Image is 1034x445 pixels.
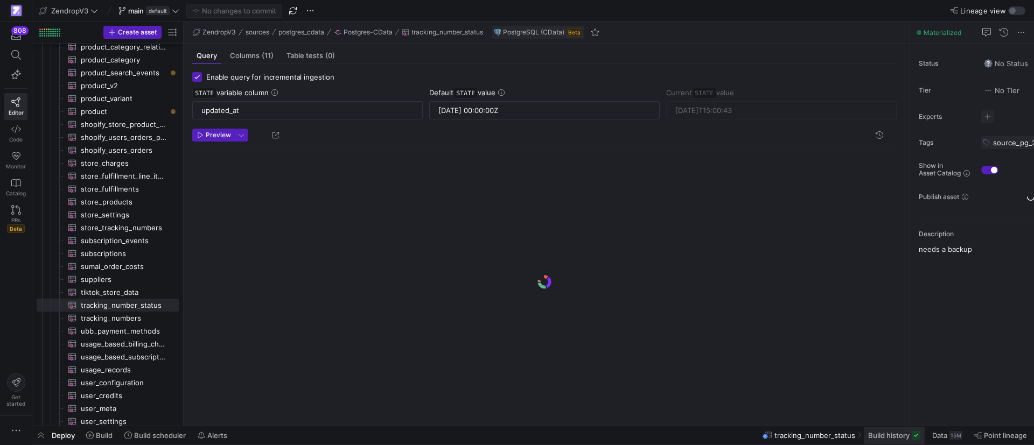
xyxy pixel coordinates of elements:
[81,131,166,144] span: shopify_users_orders_products​​​​​​​​​
[81,41,166,53] span: product_category_relations​​​​​​​​​
[4,147,27,174] a: Monitor
[37,79,179,92] div: Press SPACE to select this row.
[4,174,27,201] a: Catalog
[37,169,179,182] a: store_fulfillment_line_items​​​​​​​​​
[37,195,179,208] a: store_products​​​​​​​​​
[919,162,961,177] span: Show in Asset Catalog
[37,53,179,66] div: Press SPACE to select this row.
[37,247,179,260] div: Press SPACE to select this row.
[37,402,179,415] a: user_meta​​​​​​​​​
[37,337,179,350] div: Press SPACE to select this row.
[37,221,179,234] div: Press SPACE to select this row.
[927,426,967,444] button: Data15M
[919,87,973,94] span: Tier
[81,299,166,312] span: tracking_number_status​​​​​​​​​
[863,426,925,444] button: Build history
[37,118,179,131] a: shopify_store_product_unit_sold_data​​​​​​​​​
[411,29,483,36] span: tracking_number_status
[81,325,166,337] span: ubb_payment_methods​​​​​​​​​
[206,73,334,81] span: Enable query for incremental ingestion
[51,6,88,15] span: ZendropV3
[96,431,113,440] span: Build
[666,88,734,97] span: Current value
[37,208,179,221] div: Press SPACE to select this row.
[4,26,27,45] button: 808
[37,66,179,79] div: Press SPACE to select this row.
[81,364,166,376] span: usage_records​​​​​​​​​
[536,274,553,290] img: logo.gif
[37,118,179,131] div: Press SPACE to select this row.
[325,52,335,59] span: (0)
[984,59,1028,68] span: No Status
[81,235,166,247] span: subscription_events​​​​​​​​​
[37,4,101,18] button: ZendropV3
[37,389,179,402] a: user_credits​​​​​​​​​
[37,389,179,402] div: Press SPACE to select this row.
[193,426,232,444] button: Alerts
[453,88,478,98] span: STATE
[37,221,179,234] a: store_tracking_numbers​​​​​​​​​
[192,88,216,98] span: STATE
[103,26,162,39] button: Create asset
[37,350,179,363] a: usage_based_subscriptions​​​​​​​​​
[9,136,23,143] span: Code
[37,105,179,118] a: product​​​​​​​​​
[37,324,179,337] a: ubb_payment_methods​​​​​​​​​
[11,5,22,16] img: https://storage.googleapis.com/y42-prod-data-exchange/images/qZXOSqkTtPuVcXVzF40oUlM07HVTwZXfPK0U...
[81,351,166,363] span: usage_based_subscriptions​​​​​​​​​
[118,29,157,36] span: Create asset
[6,190,26,196] span: Catalog
[37,131,179,144] a: shopify_users_orders_products​​​​​​​​​
[919,193,959,201] span: Publish asset
[692,88,716,98] span: STATE
[134,431,186,440] span: Build scheduler
[81,209,166,221] span: store_settings​​​​​​​​​
[37,157,179,169] div: Press SPACE to select this row.
[128,6,144,15] span: main
[37,169,179,182] div: Press SPACE to select this row.
[949,431,962,440] div: 15M
[37,402,179,415] div: Press SPACE to select this row.
[37,337,179,350] a: usage_based_billing_charges​​​​​​​​​
[429,88,495,97] span: Default value
[960,6,1006,15] span: Lineage view
[197,52,217,59] span: Query
[7,224,25,233] span: Beta
[37,324,179,337] div: Press SPACE to select this row.
[81,426,117,444] button: Build
[6,394,25,407] span: Get started
[4,120,27,147] a: Code
[399,26,486,39] button: tracking_number_status
[774,431,855,440] span: tracking_number_status
[230,52,274,59] span: Columns
[81,222,166,234] span: store_tracking_numbers​​​​​​​​​
[969,426,1032,444] button: Point lineage
[81,67,166,79] span: product_search_events​​​​​​​​​
[37,40,179,53] a: product_category_relations​​​​​​​​​
[81,118,166,131] span: shopify_store_product_unit_sold_data​​​​​​​​​
[81,93,166,105] span: product_variant​​​​​​​​​
[37,234,179,247] div: Press SPACE to select this row.
[37,273,179,286] a: suppliers​​​​​​​​​
[37,363,179,376] a: usage_records​​​​​​​​​
[81,144,166,157] span: shopify_users_orders​​​​​​​​​
[206,131,231,139] span: Preview
[81,105,166,118] span: product​​​​​​​​​
[37,286,179,299] div: Press SPACE to select this row.
[37,312,179,324] div: Press SPACE to select this row.
[9,109,24,116] span: Editor
[4,369,27,411] button: Getstarted
[924,29,961,37] span: Materialized
[37,312,179,324] a: tracking_numbers​​​​​​​​​
[246,29,269,36] span: sources
[116,4,182,18] button: maindefault
[11,26,29,35] div: 808
[37,53,179,66] a: product_category​​​​​​​​​
[344,29,393,36] span: Postgres-CData
[37,376,179,389] a: user_configuration​​​​​​​​​
[919,60,973,67] span: Status
[207,431,227,440] span: Alerts
[11,217,20,223] span: PRs
[37,415,179,428] div: Press SPACE to select this row.
[37,92,179,105] div: Press SPACE to select this row.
